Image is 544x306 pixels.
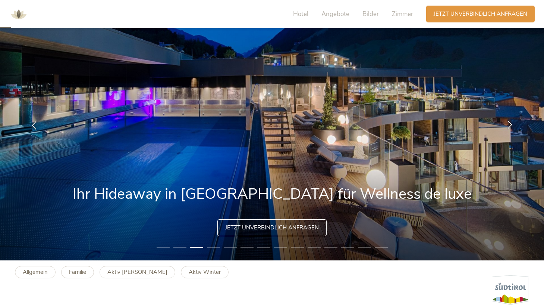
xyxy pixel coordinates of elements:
[392,10,413,18] span: Zimmer
[362,10,379,18] span: Bilder
[321,10,349,18] span: Angebote
[7,11,30,16] a: AMONTI & LUNARIS Wellnessresort
[492,275,529,305] img: Südtirol
[434,10,527,18] span: Jetzt unverbindlich anfragen
[23,268,48,276] b: Allgemein
[7,3,30,25] img: AMONTI & LUNARIS Wellnessresort
[100,266,175,278] a: Aktiv [PERSON_NAME]
[61,266,94,278] a: Familie
[181,266,229,278] a: Aktiv Winter
[225,224,319,232] span: Jetzt unverbindlich anfragen
[107,268,167,276] b: Aktiv [PERSON_NAME]
[69,268,86,276] b: Familie
[189,268,221,276] b: Aktiv Winter
[15,266,56,278] a: Allgemein
[293,10,308,18] span: Hotel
